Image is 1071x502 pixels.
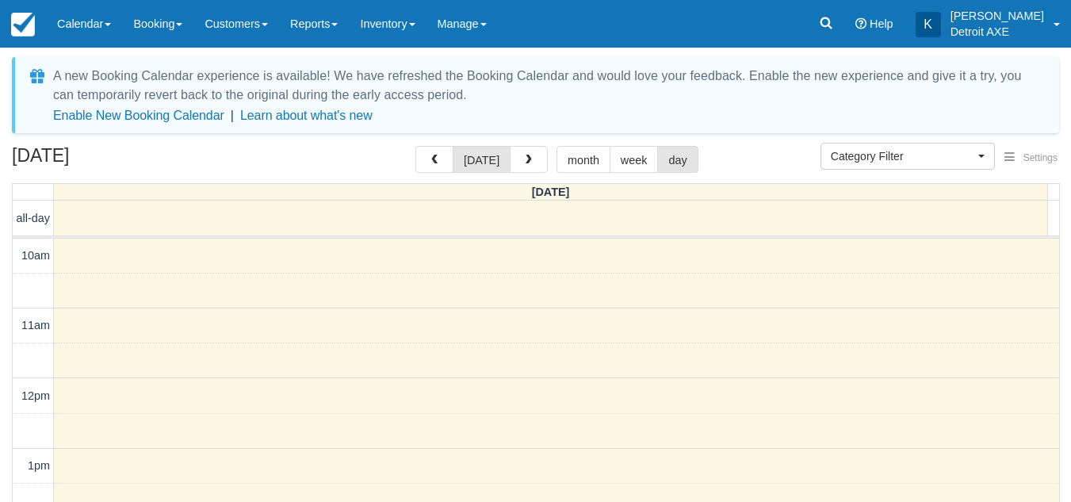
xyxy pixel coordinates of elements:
[11,13,35,36] img: checkfront-main-nav-mini-logo.png
[916,12,941,37] div: K
[855,18,866,29] i: Help
[557,146,610,173] button: month
[240,109,373,122] a: Learn about what's new
[231,109,234,122] span: |
[53,108,224,124] button: Enable New Booking Calendar
[17,212,50,224] span: all-day
[995,147,1067,170] button: Settings
[951,8,1044,24] p: [PERSON_NAME]
[831,148,974,164] span: Category Filter
[12,146,212,175] h2: [DATE]
[28,459,50,472] span: 1pm
[870,17,893,30] span: Help
[453,146,511,173] button: [DATE]
[610,146,659,173] button: week
[53,67,1040,105] div: A new Booking Calendar experience is available! We have refreshed the Booking Calendar and would ...
[21,249,50,262] span: 10am
[532,186,570,198] span: [DATE]
[820,143,995,170] button: Category Filter
[21,389,50,402] span: 12pm
[21,319,50,331] span: 11am
[951,24,1044,40] p: Detroit AXE
[657,146,698,173] button: day
[1023,152,1058,163] span: Settings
